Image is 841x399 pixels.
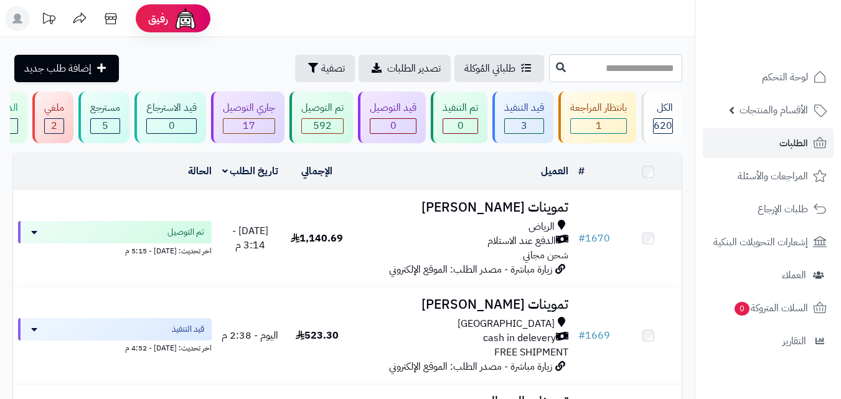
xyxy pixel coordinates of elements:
span: 5 [102,118,108,133]
span: السلات المتروكة [733,299,808,317]
h3: تموينات [PERSON_NAME] [355,298,568,312]
span: المراجعات والأسئلة [738,167,808,185]
span: # [578,231,585,246]
span: 17 [243,118,255,133]
a: التقارير [703,326,834,356]
a: مسترجع 5 [76,92,132,143]
span: 0 [735,302,749,316]
a: تاريخ الطلب [222,164,279,179]
a: تحديثات المنصة [33,6,64,34]
span: زيارة مباشرة - مصدر الطلب: الموقع الإلكتروني [389,359,552,374]
div: مسترجع [90,101,120,115]
span: تم التوصيل [167,226,204,238]
a: قيد الاسترجاع 0 [132,92,209,143]
span: تصدير الطلبات [387,61,441,76]
span: 1,140.69 [291,231,343,246]
div: 1 [571,119,626,133]
a: بانتظار المراجعة 1 [556,92,639,143]
span: [GEOGRAPHIC_DATA] [458,317,555,331]
div: اخر تحديث: [DATE] - 4:52 م [18,340,212,354]
span: 2 [51,118,57,133]
a: العميل [541,164,568,179]
span: الرياض [529,220,555,234]
span: FREE SHIPMENT [494,345,568,360]
a: تصدير الطلبات [359,55,451,82]
a: العملاء [703,260,834,290]
div: ملغي [44,101,64,115]
a: السلات المتروكة0 [703,293,834,323]
div: اخر تحديث: [DATE] - 5:15 م [18,243,212,256]
a: لوحة التحكم [703,62,834,92]
a: جاري التوصيل 17 [209,92,287,143]
span: 523.30 [296,328,339,343]
div: قيد التنفيذ [504,101,544,115]
div: بانتظار المراجعة [570,101,627,115]
a: #1669 [578,328,610,343]
div: قيد الاسترجاع [146,101,197,115]
span: 3 [521,118,527,133]
a: طلباتي المُوكلة [454,55,544,82]
span: [DATE] - 3:14 م [232,223,268,253]
span: cash in delevery [483,331,556,345]
a: الكل620 [639,92,685,143]
div: قيد التوصيل [370,101,416,115]
div: 5 [91,119,120,133]
span: 620 [654,118,672,133]
a: طلبات الإرجاع [703,194,834,224]
a: # [578,164,585,179]
div: تم التوصيل [301,101,344,115]
div: 592 [302,119,343,133]
span: الأقسام والمنتجات [740,101,808,119]
span: # [578,328,585,343]
span: اليوم - 2:38 م [222,328,278,343]
span: شحن مجاني [523,248,568,263]
span: الدفع عند الاستلام [487,234,556,248]
span: 0 [390,118,397,133]
span: 1 [596,118,602,133]
a: تم التنفيذ 0 [428,92,490,143]
span: رفيق [148,11,168,26]
span: طلبات الإرجاع [758,200,808,218]
div: جاري التوصيل [223,101,275,115]
span: 0 [169,118,175,133]
div: 17 [223,119,275,133]
div: 3 [505,119,543,133]
a: #1670 [578,231,610,246]
span: قيد التنفيذ [172,323,204,336]
a: قيد التوصيل 0 [355,92,428,143]
a: إشعارات التحويلات البنكية [703,227,834,257]
span: تصفية [321,61,345,76]
div: 0 [443,119,477,133]
a: ملغي 2 [30,92,76,143]
div: 2 [45,119,63,133]
a: الحالة [188,164,212,179]
button: تصفية [295,55,355,82]
a: تم التوصيل 592 [287,92,355,143]
span: لوحة التحكم [762,68,808,86]
div: 0 [147,119,196,133]
div: 0 [370,119,416,133]
span: 0 [458,118,464,133]
span: طلباتي المُوكلة [464,61,515,76]
span: زيارة مباشرة - مصدر الطلب: الموقع الإلكتروني [389,262,552,277]
img: logo-2.png [756,34,829,60]
a: الطلبات [703,128,834,158]
a: المراجعات والأسئلة [703,161,834,191]
span: 592 [313,118,332,133]
span: إشعارات التحويلات البنكية [713,233,808,251]
a: إضافة طلب جديد [14,55,119,82]
div: تم التنفيذ [443,101,478,115]
span: العملاء [782,266,806,284]
span: التقارير [782,332,806,350]
span: الطلبات [779,134,808,152]
span: إضافة طلب جديد [24,61,92,76]
a: قيد التنفيذ 3 [490,92,556,143]
h3: تموينات [PERSON_NAME] [355,200,568,215]
div: الكل [653,101,673,115]
a: الإجمالي [301,164,332,179]
img: ai-face.png [173,6,198,31]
